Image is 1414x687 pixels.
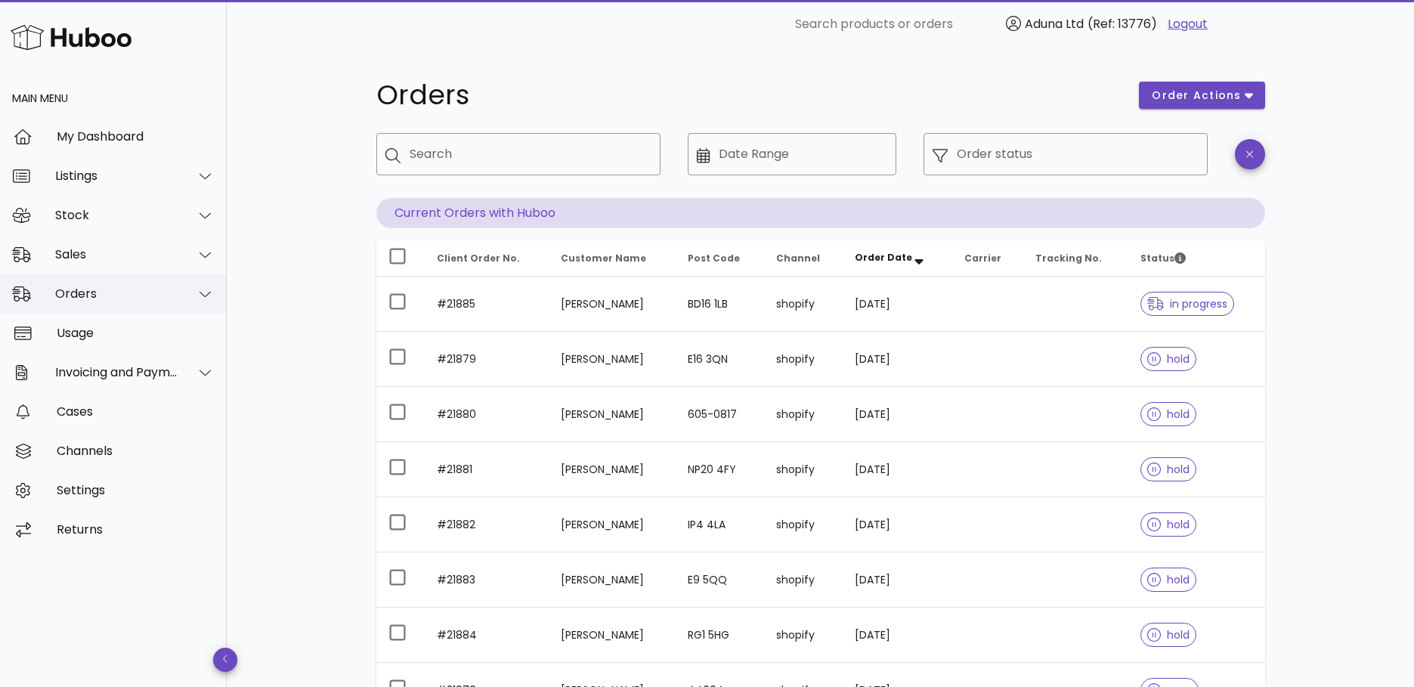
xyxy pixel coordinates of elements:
[1025,15,1084,32] span: Aduna Ltd
[57,483,215,497] div: Settings
[964,252,1001,265] span: Carrier
[1147,464,1190,475] span: hold
[676,552,764,608] td: E9 5QQ
[55,247,178,261] div: Sales
[843,497,953,552] td: [DATE]
[843,387,953,442] td: [DATE]
[549,387,676,442] td: [PERSON_NAME]
[376,82,1122,109] h1: Orders
[57,522,215,537] div: Returns
[549,442,676,497] td: [PERSON_NAME]
[55,365,178,379] div: Invoicing and Payments
[437,252,520,265] span: Client Order No.
[57,444,215,458] div: Channels
[55,169,178,183] div: Listings
[57,326,215,340] div: Usage
[764,442,843,497] td: shopify
[676,608,764,663] td: RG1 5HG
[425,387,549,442] td: #21880
[425,240,549,277] th: Client Order No.
[1023,240,1128,277] th: Tracking No.
[764,552,843,608] td: shopify
[1140,252,1186,265] span: Status
[843,608,953,663] td: [DATE]
[549,277,676,332] td: [PERSON_NAME]
[952,240,1023,277] th: Carrier
[1147,519,1190,530] span: hold
[688,252,740,265] span: Post Code
[764,387,843,442] td: shopify
[425,332,549,387] td: #21879
[549,240,676,277] th: Customer Name
[1168,15,1208,33] a: Logout
[764,332,843,387] td: shopify
[376,198,1265,228] p: Current Orders with Huboo
[764,497,843,552] td: shopify
[676,497,764,552] td: IP4 4LA
[676,387,764,442] td: 605-0817
[1139,82,1264,109] button: order actions
[676,442,764,497] td: NP20 4FY
[425,277,549,332] td: #21885
[425,497,549,552] td: #21882
[676,240,764,277] th: Post Code
[55,286,178,301] div: Orders
[1147,299,1227,309] span: in progress
[549,552,676,608] td: [PERSON_NAME]
[1147,409,1190,419] span: hold
[549,332,676,387] td: [PERSON_NAME]
[549,497,676,552] td: [PERSON_NAME]
[1088,15,1157,32] span: (Ref: 13776)
[764,240,843,277] th: Channel
[843,552,953,608] td: [DATE]
[549,608,676,663] td: [PERSON_NAME]
[1128,240,1264,277] th: Status
[11,21,131,54] img: Huboo Logo
[843,442,953,497] td: [DATE]
[561,252,646,265] span: Customer Name
[843,332,953,387] td: [DATE]
[57,404,215,419] div: Cases
[425,608,549,663] td: #21884
[1151,88,1242,104] span: order actions
[1035,252,1102,265] span: Tracking No.
[425,442,549,497] td: #21881
[676,332,764,387] td: E16 3QN
[57,129,215,144] div: My Dashboard
[1147,630,1190,640] span: hold
[843,277,953,332] td: [DATE]
[676,277,764,332] td: BD16 1LB
[776,252,820,265] span: Channel
[1147,354,1190,364] span: hold
[764,277,843,332] td: shopify
[1147,574,1190,585] span: hold
[764,608,843,663] td: shopify
[843,240,953,277] th: Order Date: Sorted descending. Activate to remove sorting.
[55,208,178,222] div: Stock
[855,251,912,264] span: Order Date
[425,552,549,608] td: #21883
